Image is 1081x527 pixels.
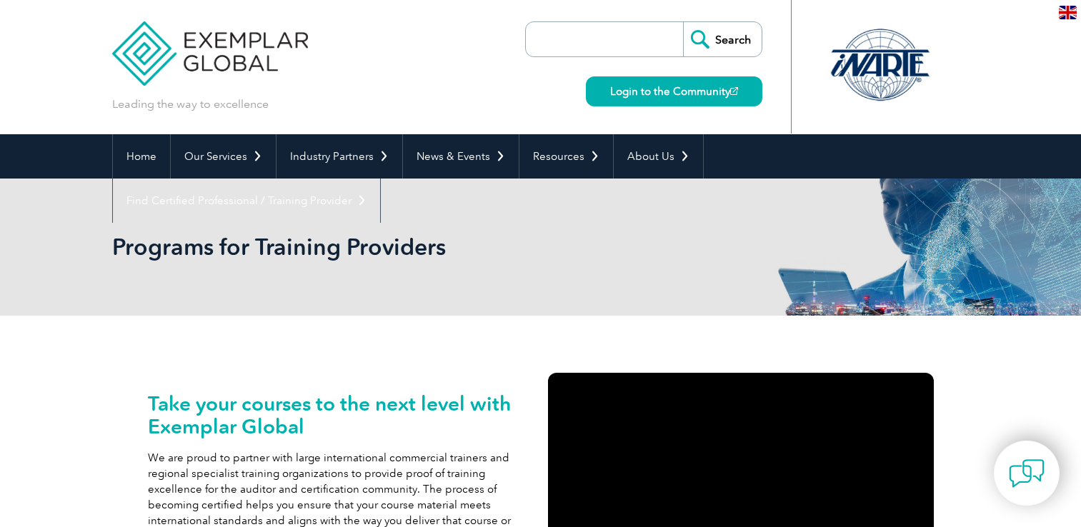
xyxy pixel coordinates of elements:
[113,134,170,179] a: Home
[614,134,703,179] a: About Us
[1059,6,1077,19] img: en
[112,236,712,259] h2: Programs for Training Providers
[112,96,269,112] p: Leading the way to excellence
[586,76,762,106] a: Login to the Community
[171,134,276,179] a: Our Services
[403,134,519,179] a: News & Events
[519,134,613,179] a: Resources
[730,87,738,95] img: open_square.png
[113,179,380,223] a: Find Certified Professional / Training Provider
[277,134,402,179] a: Industry Partners
[683,22,762,56] input: Search
[1009,456,1045,491] img: contact-chat.png
[148,392,534,438] h2: Take your courses to the next level with Exemplar Global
